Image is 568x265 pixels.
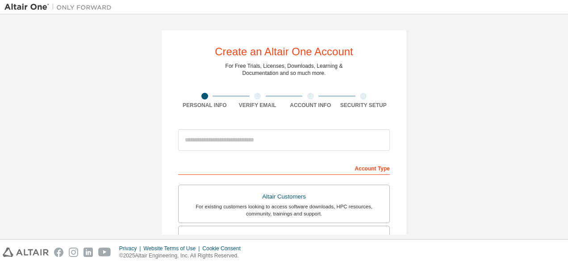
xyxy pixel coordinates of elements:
div: Cookie Consent [202,245,246,252]
div: Create an Altair One Account [215,46,353,57]
img: instagram.svg [69,248,78,257]
img: Altair One [4,3,116,12]
div: Personal Info [178,102,231,109]
p: © 2025 Altair Engineering, Inc. All Rights Reserved. [119,252,246,260]
div: For Free Trials, Licenses, Downloads, Learning & Documentation and so much more. [226,62,343,77]
div: Altair Customers [184,190,384,203]
div: Privacy [119,245,143,252]
img: youtube.svg [98,248,111,257]
div: Account Type [178,161,390,175]
div: Website Terms of Use [143,245,202,252]
div: Security Setup [337,102,390,109]
div: Students [184,232,384,244]
div: Verify Email [231,102,284,109]
img: altair_logo.svg [3,248,49,257]
img: facebook.svg [54,248,63,257]
div: Account Info [284,102,337,109]
img: linkedin.svg [84,248,93,257]
div: For existing customers looking to access software downloads, HPC resources, community, trainings ... [184,203,384,217]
